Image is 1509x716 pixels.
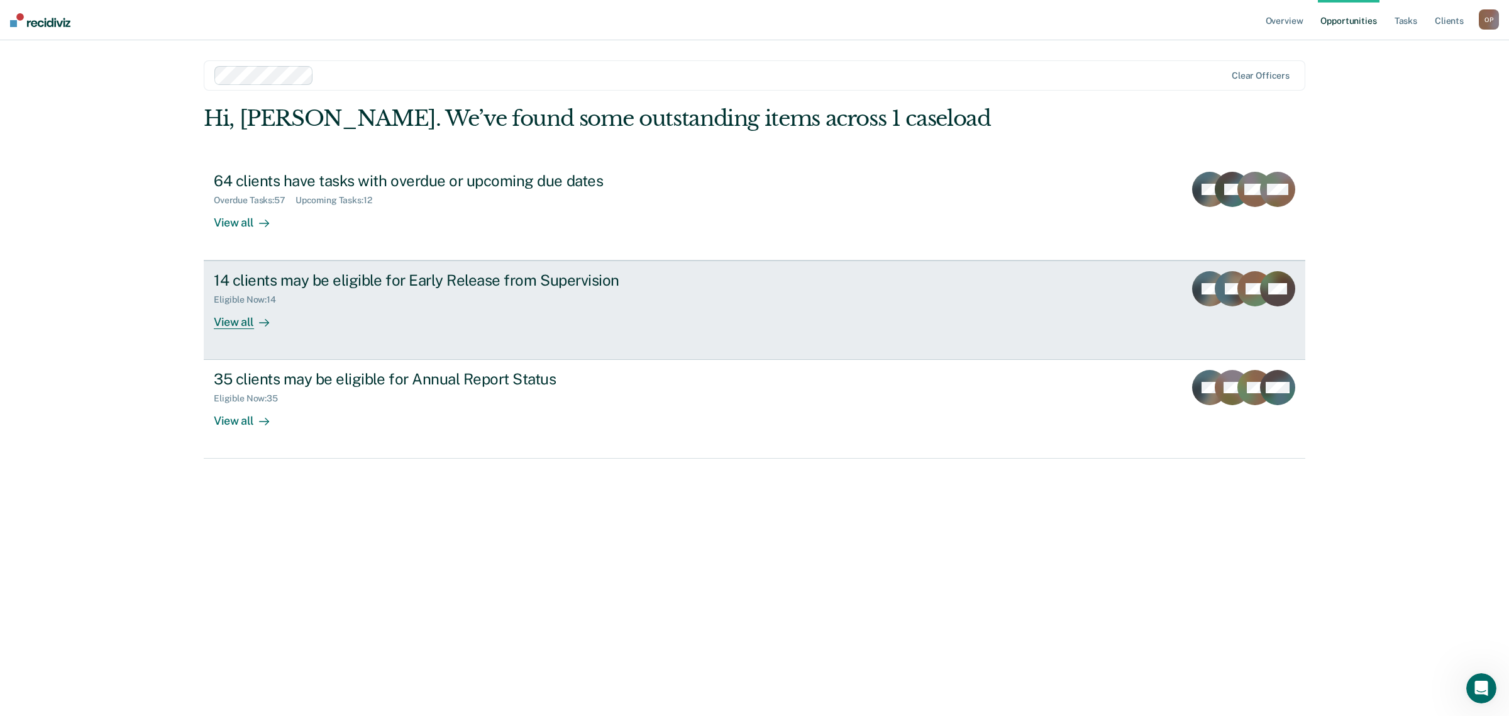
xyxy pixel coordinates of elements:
div: Hi, [PERSON_NAME]. We’ve found some outstanding items across 1 caseload [204,106,1085,131]
div: Eligible Now : 35 [214,393,288,404]
div: Overdue Tasks : 57 [214,195,296,206]
a: 14 clients may be eligible for Early Release from SupervisionEligible Now:14View all [204,260,1305,360]
div: 35 clients may be eligible for Annual Report Status [214,370,655,388]
div: 64 clients have tasks with overdue or upcoming due dates [214,172,655,190]
iframe: Intercom live chat [1466,673,1496,703]
div: View all [214,404,284,428]
div: View all [214,305,284,330]
div: Upcoming Tasks : 12 [296,195,382,206]
div: O P [1479,9,1499,30]
div: 14 clients may be eligible for Early Release from Supervision [214,271,655,289]
img: Recidiviz [10,13,70,27]
div: Eligible Now : 14 [214,294,286,305]
a: 64 clients have tasks with overdue or upcoming due datesOverdue Tasks:57Upcoming Tasks:12View all [204,162,1305,260]
div: View all [214,205,284,230]
div: Clear officers [1232,70,1290,81]
a: 35 clients may be eligible for Annual Report StatusEligible Now:35View all [204,360,1305,459]
button: OP [1479,9,1499,30]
